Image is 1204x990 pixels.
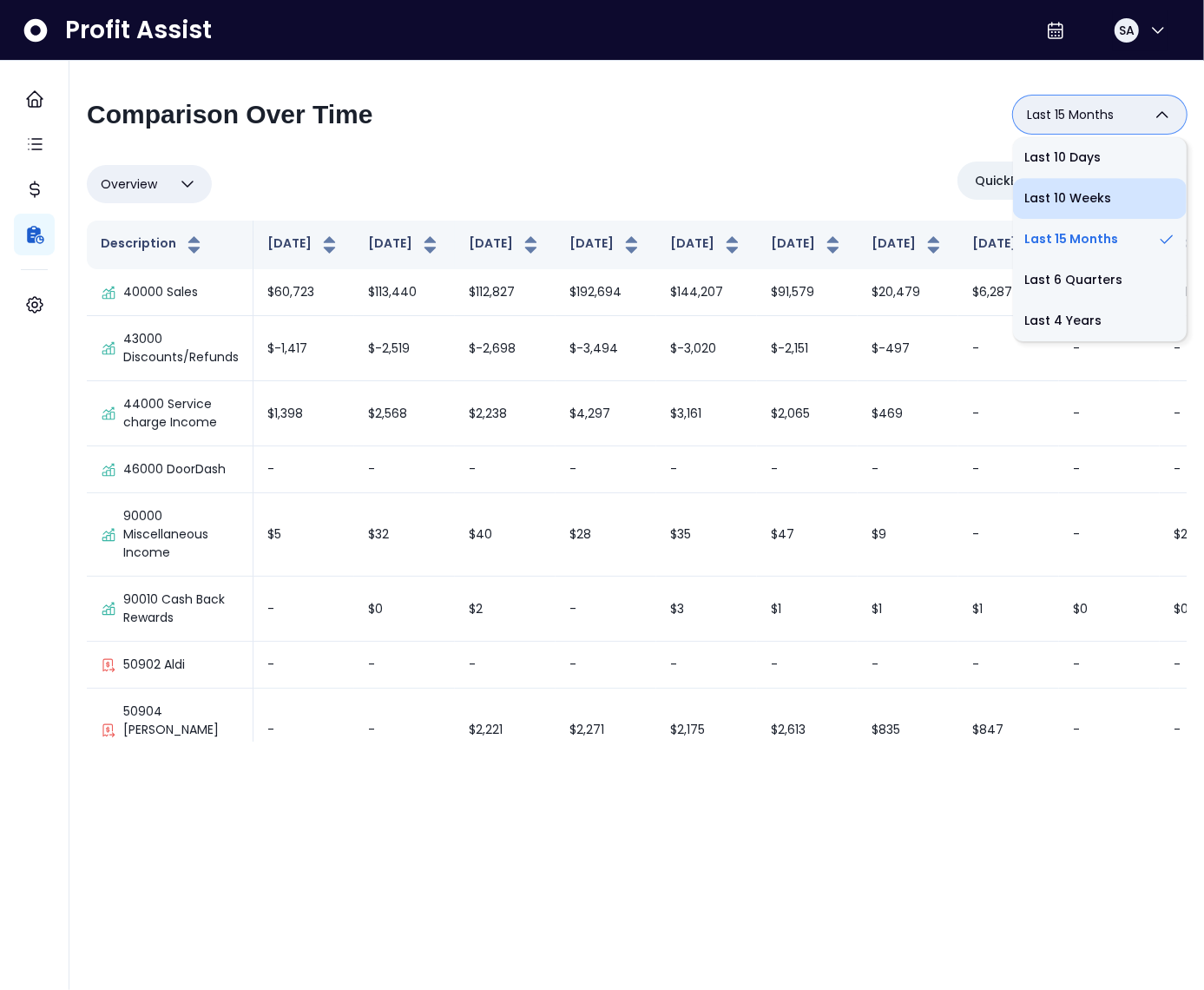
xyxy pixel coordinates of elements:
[123,656,185,674] p: 50902 Aldi
[656,316,757,381] td: $-3,020
[253,642,354,689] td: -
[123,591,239,627] p: 90010 Cash Back Rewards
[455,493,556,577] td: $40
[958,381,1059,446] td: -
[858,446,958,493] td: -
[556,689,656,772] td: $2,271
[958,316,1059,381] td: -
[757,381,858,446] td: $2,065
[354,577,455,642] td: $0
[858,381,958,446] td: $469
[1059,642,1160,689] td: -
[253,446,354,493] td: -
[757,269,858,316] td: $91,579
[1013,300,1187,341] li: Last 4 Years
[556,577,656,642] td: -
[858,642,958,689] td: -
[757,493,858,577] td: $47
[354,493,455,577] td: $32
[556,316,656,381] td: $-3,494
[455,269,556,316] td: $112,827
[65,15,212,46] span: Profit Assist
[556,493,656,577] td: $28
[757,446,858,493] td: -
[1013,219,1187,260] li: Last 15 Months
[958,446,1059,493] td: -
[656,493,757,577] td: $35
[123,460,226,478] p: 46000 DoorDash
[253,316,354,381] td: $-1,417
[1119,22,1135,39] span: SA
[354,316,455,381] td: $-2,519
[757,689,858,772] td: $2,613
[101,174,157,195] span: Overview
[958,642,1059,689] td: -
[771,234,844,255] button: [DATE]
[872,234,944,255] button: [DATE]
[670,234,743,255] button: [DATE]
[455,381,556,446] td: $2,238
[858,689,958,772] td: $835
[858,493,958,577] td: $9
[123,330,239,366] p: 43000 Discounts/Refunds
[455,577,556,642] td: $2
[1059,493,1160,577] td: -
[757,642,858,689] td: -
[455,316,556,381] td: $-2,698
[354,446,455,493] td: -
[556,446,656,493] td: -
[656,577,757,642] td: $3
[556,381,656,446] td: $4,297
[975,172,1089,190] p: QuickBooks Online
[354,381,455,446] td: $2,568
[267,234,340,255] button: [DATE]
[858,316,958,381] td: $-497
[253,381,354,446] td: $1,398
[958,493,1059,577] td: -
[123,395,239,432] p: 44000 Service charge Income
[958,269,1059,316] td: $6,287
[253,269,354,316] td: $60,723
[101,234,205,255] button: Description
[556,269,656,316] td: $192,694
[569,234,642,255] button: [DATE]
[123,283,198,301] p: 40000 Sales
[469,234,542,255] button: [DATE]
[656,269,757,316] td: $144,207
[455,446,556,493] td: -
[1013,260,1187,300] li: Last 6 Quarters
[972,234,1045,255] button: [DATE]
[1059,577,1160,642] td: $0
[455,689,556,772] td: $2,221
[368,234,441,255] button: [DATE]
[455,642,556,689] td: -
[958,577,1059,642] td: $1
[253,493,354,577] td: $5
[354,269,455,316] td: $113,440
[1013,178,1187,219] li: Last 10 Weeks
[123,507,239,562] p: 90000 Miscellaneous Income
[958,689,1059,772] td: $847
[253,577,354,642] td: -
[1059,446,1160,493] td: -
[354,642,455,689] td: -
[123,703,239,757] p: 50904 [PERSON_NAME] Food Service
[757,316,858,381] td: $-2,151
[1059,316,1160,381] td: -
[757,577,858,642] td: $1
[1013,137,1187,178] li: Last 10 Days
[87,99,373,130] h2: Comparison Over Time
[1059,381,1160,446] td: -
[656,381,757,446] td: $3,161
[354,689,455,772] td: -
[656,446,757,493] td: -
[656,689,757,772] td: $2,175
[556,642,656,689] td: -
[1059,689,1160,772] td: -
[858,269,958,316] td: $20,479
[656,642,757,689] td: -
[253,689,354,772] td: -
[1027,104,1114,125] span: Last 15 Months
[858,577,958,642] td: $1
